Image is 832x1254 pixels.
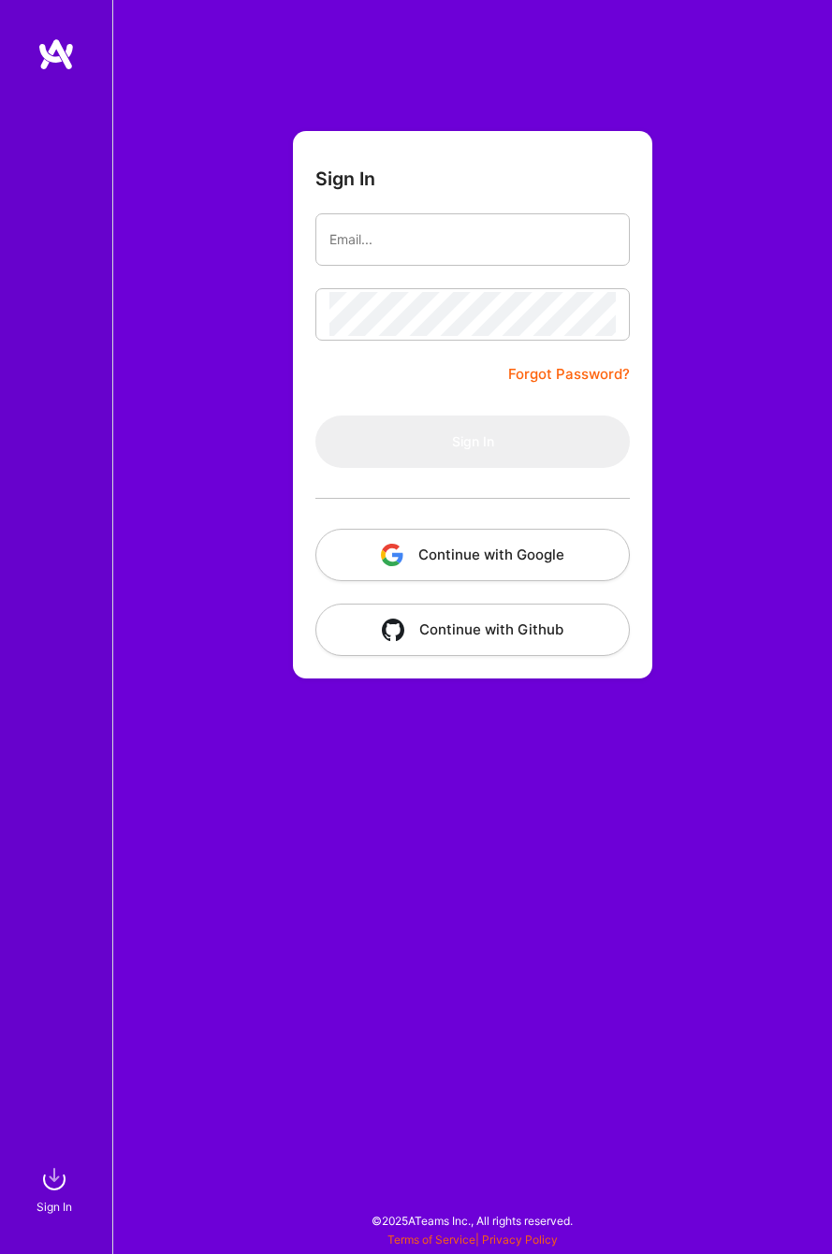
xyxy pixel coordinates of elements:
button: Continue with Google [315,529,630,581]
h3: Sign In [315,168,375,191]
span: | [387,1232,558,1247]
button: Sign In [315,416,630,468]
img: logo [37,37,75,71]
img: icon [382,619,404,641]
img: icon [381,544,403,566]
img: sign in [36,1160,73,1198]
a: Forgot Password? [508,363,630,386]
a: Privacy Policy [482,1232,558,1247]
a: sign inSign In [39,1160,73,1217]
div: Sign In [36,1198,72,1217]
div: © 2025 ATeams Inc., All rights reserved. [112,1198,832,1245]
input: Email... [329,217,616,262]
a: Terms of Service [387,1232,475,1247]
button: Continue with Github [315,604,630,656]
